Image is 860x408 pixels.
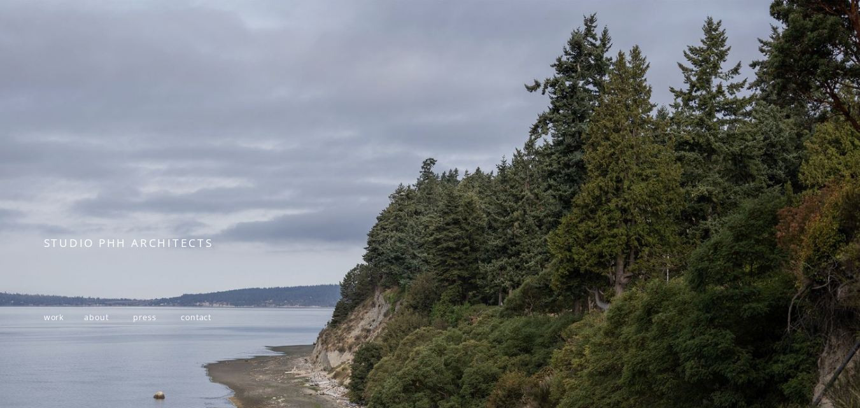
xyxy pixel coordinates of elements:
a: contact [181,312,211,323]
a: work [44,312,64,323]
a: press [133,312,156,323]
a: about [84,312,108,323]
span: STUDIO PHH ARCHITECTS [44,236,213,250]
